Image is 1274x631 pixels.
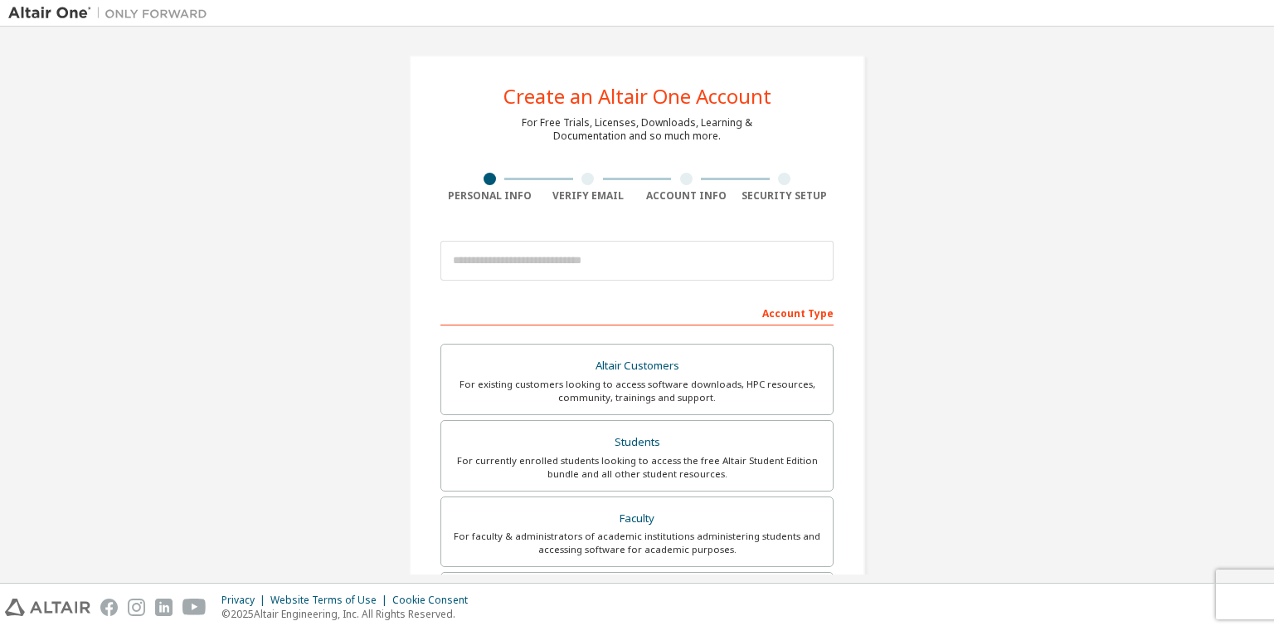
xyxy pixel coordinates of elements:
[100,599,118,616] img: facebook.svg
[637,189,736,203] div: Account Info
[128,599,145,616] img: instagram.svg
[736,189,834,203] div: Security Setup
[221,607,478,621] p: © 2025 Altair Engineering, Inc. All Rights Reserved.
[440,189,539,203] div: Personal Info
[451,378,823,404] div: For existing customers looking to access software downloads, HPC resources, community, trainings ...
[440,299,834,325] div: Account Type
[451,431,823,454] div: Students
[8,5,216,22] img: Altair One
[451,355,823,378] div: Altair Customers
[270,594,392,607] div: Website Terms of Use
[5,599,90,616] img: altair_logo.svg
[182,599,207,616] img: youtube.svg
[221,594,270,607] div: Privacy
[155,599,173,616] img: linkedin.svg
[451,507,823,531] div: Faculty
[503,86,771,106] div: Create an Altair One Account
[451,530,823,556] div: For faculty & administrators of academic institutions administering students and accessing softwa...
[451,454,823,481] div: For currently enrolled students looking to access the free Altair Student Edition bundle and all ...
[539,189,638,203] div: Verify Email
[392,594,478,607] div: Cookie Consent
[522,116,752,143] div: For Free Trials, Licenses, Downloads, Learning & Documentation and so much more.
